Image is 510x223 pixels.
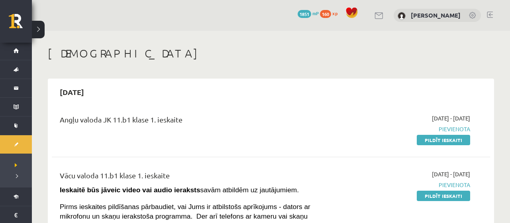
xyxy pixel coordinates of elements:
h2: [DATE] [52,83,92,101]
a: 160 xp [320,10,341,16]
a: Pildīt ieskaiti [417,191,470,201]
div: Vācu valoda 11.b1 klase 1. ieskaite [60,170,330,185]
a: Rīgas 1. Tālmācības vidusskola [9,14,32,34]
img: Līva Ādmīdiņa [398,12,406,20]
span: xp [332,10,337,16]
div: Angļu valoda JK 11.b1 klase 1. ieskaite [60,114,330,129]
span: [DATE] - [DATE] [432,170,470,178]
span: 160 [320,10,331,18]
span: 1851 [298,10,311,18]
a: 1851 mP [298,10,319,16]
a: [PERSON_NAME] [411,11,461,19]
span: savām atbildēm uz jautājumiem. [60,186,299,194]
span: mP [312,10,319,16]
h1: [DEMOGRAPHIC_DATA] [48,47,494,60]
strong: Ieskaitē būs jāveic video vai audio ieraksts [60,186,200,194]
span: Pievienota [341,125,470,133]
span: [DATE] - [DATE] [432,114,470,122]
a: Pildīt ieskaiti [417,135,470,145]
span: Pievienota [341,181,470,189]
